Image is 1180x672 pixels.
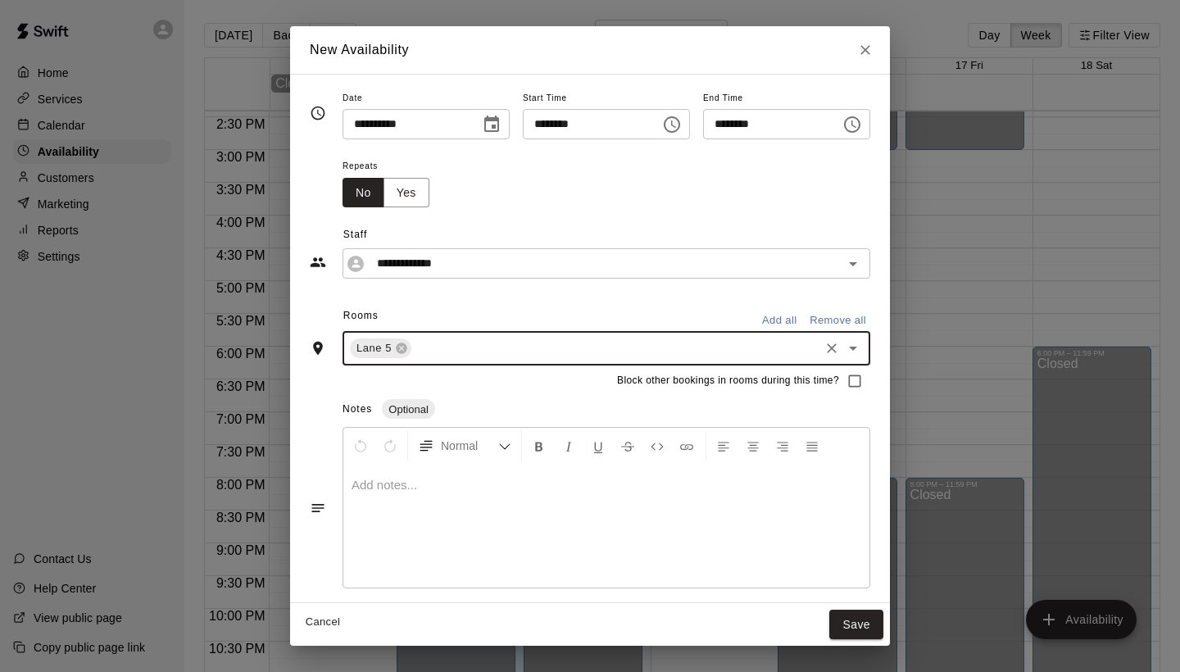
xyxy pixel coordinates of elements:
button: Insert Code [643,431,671,461]
button: Left Align [710,431,737,461]
svg: Notes [310,500,326,516]
button: Insert Link [673,431,701,461]
span: Lane 5 [350,340,398,356]
span: Staff [343,222,870,248]
button: Open [842,252,865,275]
button: Justify Align [798,431,826,461]
button: Formatting Options [411,431,518,461]
button: Save [829,610,883,640]
svg: Staff [310,254,326,270]
span: End Time [703,88,870,110]
button: Close [851,35,880,65]
button: Format Strikethrough [614,431,642,461]
button: Undo [347,431,374,461]
button: Format Underline [584,431,612,461]
button: Right Align [769,431,796,461]
button: Center Align [739,431,767,461]
button: Add all [753,308,806,334]
span: Normal [441,438,498,454]
svg: Rooms [310,340,326,356]
div: Lane 5 [350,338,411,358]
button: Redo [376,431,404,461]
span: Date [343,88,510,110]
button: Choose date, selected date is Oct 13, 2025 [475,108,508,141]
span: Rooms [343,310,379,321]
span: Block other bookings in rooms during this time? [617,373,839,389]
button: Open [842,337,865,360]
div: outlined button group [343,178,429,208]
span: Optional [382,403,434,415]
span: Start Time [523,88,690,110]
button: Yes [383,178,429,208]
button: Choose time, selected time is 3:00 PM [656,108,688,141]
span: Repeats [343,156,442,178]
button: Remove all [806,308,870,334]
button: Clear [820,337,843,360]
svg: Timing [310,105,326,121]
button: Choose time, selected time is 8:00 PM [836,108,869,141]
span: Notes [343,403,372,415]
button: No [343,178,384,208]
button: Format Italics [555,431,583,461]
button: Format Bold [525,431,553,461]
button: Cancel [297,610,349,635]
h6: New Availability [310,39,409,61]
